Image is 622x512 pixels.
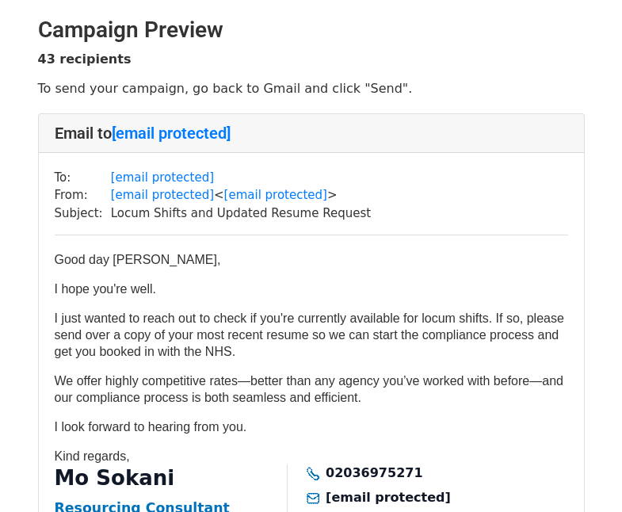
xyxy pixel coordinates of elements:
[326,465,422,480] a: 02036975271
[38,80,585,97] p: To send your campaign, go back to Gmail and click "Send".
[55,251,568,268] p: Good day [PERSON_NAME],
[55,373,568,406] p: We offer highly competitive rates—better than any agency you’ve worked with before—and our compli...
[38,52,132,67] strong: 43 recipients
[55,448,568,464] p: Kind regards,
[55,186,111,204] td: From:
[55,204,111,223] td: Subject:
[307,467,319,481] img: Phone
[224,188,327,202] a: [email protected]
[111,204,372,223] td: Locum Shifts and Updated Resume Request
[55,310,568,360] p: I just wanted to reach out to check if you're currently available for locum shifts. If so, please...
[307,491,319,506] img: Email
[55,169,111,187] td: To:
[112,124,231,143] a: [email protected]
[38,17,585,44] h2: Campaign Preview
[55,466,175,490] span: Mo Sokani
[55,124,568,143] h4: Email to
[326,490,451,505] a: [email protected]
[111,170,214,185] a: [email protected]
[111,188,214,202] a: [email protected]
[55,281,568,297] p: I hope you're well.
[55,418,568,435] p: I look forward to hearing from you.
[111,186,372,204] td: < >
